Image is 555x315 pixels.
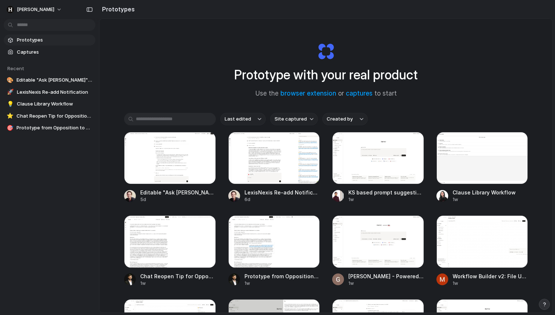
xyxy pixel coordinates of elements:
[7,76,14,84] div: 🎨
[17,76,92,84] span: Editable "Ask [PERSON_NAME]" Box for Criminal Case Law
[17,89,92,96] span: LexisNexis Re-add Notification
[4,75,95,86] a: 🎨Editable "Ask [PERSON_NAME]" Box for Criminal Case Law
[234,65,418,85] h1: Prototype with your real product
[348,196,424,203] div: 1w
[140,196,216,203] div: 5d
[17,36,92,44] span: Prototypes
[255,89,397,99] span: Use the or to start
[7,65,24,71] span: Recent
[332,132,424,203] a: KS based prompt suggestionsKS based prompt suggestions1w
[244,196,320,203] div: 6d
[228,132,320,203] a: LexisNexis Re-add NotificationLexisNexis Re-add Notification6d
[275,115,307,123] span: Site captured
[453,189,528,196] span: Clause Library Workflow
[124,132,216,203] a: Editable "Ask Harvey" Box for Criminal Case LawEditable "Ask [PERSON_NAME]" Box for Criminal Case...
[220,113,266,125] button: Last edited
[453,196,528,203] div: 1w
[140,189,216,196] span: Editable "Ask [PERSON_NAME]" Box for Criminal Case Law
[280,90,336,97] a: browser extension
[17,49,92,56] span: Captures
[244,272,320,280] span: Prototype from Opposition to Motion to Dismiss
[348,189,424,196] span: KS based prompt suggestions
[7,100,14,108] div: 💡
[348,272,424,280] span: [PERSON_NAME] - Powered by Logo
[270,113,318,125] button: Site captured
[453,272,528,280] span: Workflow Builder v2: File Upload Enhancement
[7,124,14,132] div: 🎯
[436,215,528,286] a: Workflow Builder v2: File Upload EnhancementWorkflow Builder v2: File Upload Enhancement1w
[140,272,216,280] span: Chat Reopen Tip for Opposition Document
[453,280,528,287] div: 1w
[4,99,95,110] a: 💡Clause Library Workflow
[322,113,368,125] button: Created by
[17,112,92,120] span: Chat Reopen Tip for Opposition Document
[4,87,95,98] a: 🚀LexisNexis Re-add Notification
[17,6,54,13] span: [PERSON_NAME]
[140,280,216,287] div: 1w
[332,215,424,286] a: Harvey - Powered by Logo[PERSON_NAME] - Powered by Logo1w
[244,189,320,196] span: LexisNexis Re-add Notification
[436,132,528,203] a: Clause Library WorkflowClause Library Workflow1w
[4,4,66,15] button: [PERSON_NAME]
[4,111,95,122] a: ⭐Chat Reopen Tip for Opposition Document
[99,5,135,14] h2: Prototypes
[228,215,320,286] a: Prototype from Opposition to Motion to DismissPrototype from Opposition to Motion to Dismiss1w
[244,280,320,287] div: 1w
[4,122,95,133] a: 🎯Prototype from Opposition to Motion to Dismiss
[225,115,251,123] span: Last edited
[346,90,373,97] a: captures
[17,100,92,108] span: Clause Library Workflow
[7,112,14,120] div: ⭐
[124,215,216,286] a: Chat Reopen Tip for Opposition DocumentChat Reopen Tip for Opposition Document1w
[7,89,14,96] div: 🚀
[327,115,353,123] span: Created by
[4,47,95,58] a: Captures
[4,35,95,46] a: Prototypes
[17,124,92,132] span: Prototype from Opposition to Motion to Dismiss
[348,280,424,287] div: 1w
